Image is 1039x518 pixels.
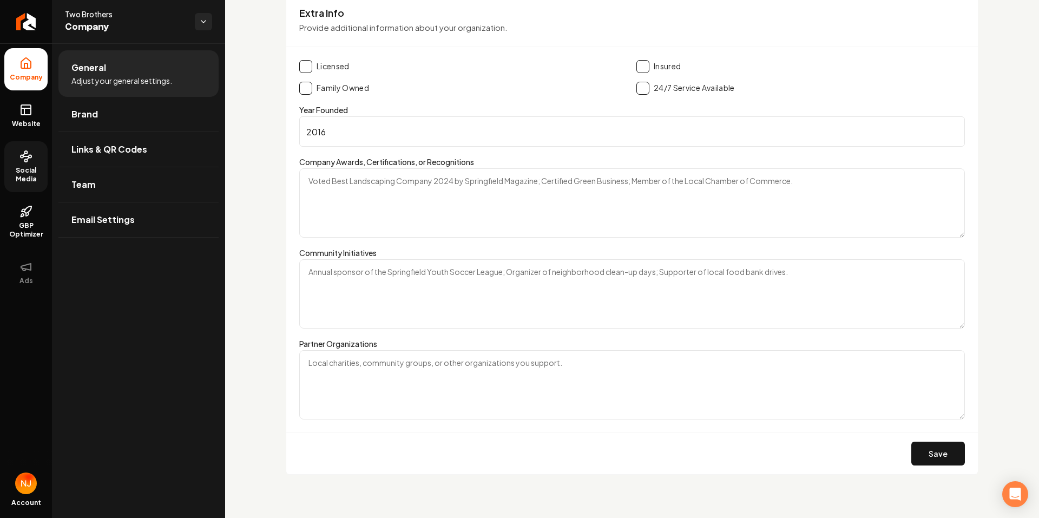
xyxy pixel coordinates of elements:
[15,473,37,494] button: Open user button
[65,9,186,19] span: Two Brothers
[71,178,96,191] span: Team
[4,196,48,247] a: GBP Optimizer
[654,83,735,94] label: 24/7 Service Available
[299,157,474,167] label: Company Awards, Certifications, or Recognitions
[4,166,48,183] span: Social Media
[299,6,965,19] h3: Extra Info
[58,202,219,237] a: Email Settings
[8,120,45,128] span: Website
[317,61,350,72] label: Licensed
[71,108,98,121] span: Brand
[71,143,147,156] span: Links & QR Codes
[16,13,36,30] img: Rebolt Logo
[71,213,135,226] span: Email Settings
[299,22,965,34] p: Provide additional information about your organization.
[58,97,219,132] a: Brand
[5,73,47,82] span: Company
[65,19,186,35] span: Company
[15,277,37,285] span: Ads
[299,105,348,115] label: Year Founded
[71,75,172,86] span: Adjust your general settings.
[299,116,965,147] input: Enter year company was founded
[11,499,41,507] span: Account
[15,473,37,494] img: Nathan Jackson
[58,132,219,167] a: Links & QR Codes
[4,221,48,239] span: GBP Optimizer
[654,61,681,72] label: Insured
[299,339,377,349] label: Partner Organizations
[58,167,219,202] a: Team
[299,248,377,258] label: Community Initiatives
[4,252,48,294] button: Ads
[911,442,965,465] button: Save
[4,141,48,192] a: Social Media
[71,61,106,74] span: General
[317,83,369,94] label: Family Owned
[4,95,48,137] a: Website
[1002,481,1028,507] div: Open Intercom Messenger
